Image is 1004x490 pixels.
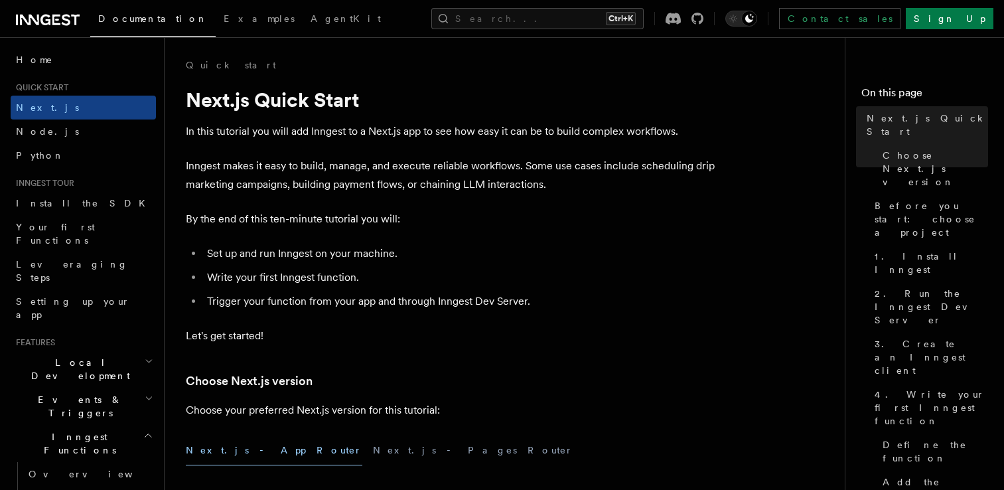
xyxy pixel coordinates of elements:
[16,150,64,161] span: Python
[373,436,573,465] button: Next.js - Pages Router
[224,13,295,24] span: Examples
[11,337,55,348] span: Features
[11,191,156,215] a: Install the SDK
[861,106,988,143] a: Next.js Quick Start
[875,287,988,327] span: 2. Run the Inngest Dev Server
[203,292,717,311] li: Trigger your function from your app and through Inngest Dev Server.
[11,388,156,425] button: Events & Triggers
[869,332,988,382] a: 3. Create an Inngest client
[11,252,156,289] a: Leveraging Steps
[203,244,717,263] li: Set up and run Inngest on your machine.
[98,13,208,24] span: Documentation
[16,198,153,208] span: Install the SDK
[725,11,757,27] button: Toggle dark mode
[11,120,156,143] a: Node.js
[186,401,717,420] p: Choose your preferred Next.js version for this tutorial:
[29,469,165,479] span: Overview
[11,356,145,382] span: Local Development
[11,215,156,252] a: Your first Functions
[11,96,156,120] a: Next.js
[186,157,717,194] p: Inngest makes it easy to build, manage, and execute reliable workflows. Some use cases include sc...
[11,393,145,420] span: Events & Triggers
[186,210,717,228] p: By the end of this ten-minute tutorial you will:
[186,58,276,72] a: Quick start
[11,178,74,189] span: Inngest tour
[303,4,389,36] a: AgentKit
[877,143,988,194] a: Choose Next.js version
[90,4,216,37] a: Documentation
[16,259,128,283] span: Leveraging Steps
[883,149,988,189] span: Choose Next.js version
[311,13,381,24] span: AgentKit
[16,53,53,66] span: Home
[906,8,993,29] a: Sign Up
[11,82,68,93] span: Quick start
[869,194,988,244] a: Before you start: choose a project
[23,462,156,486] a: Overview
[869,382,988,433] a: 4. Write your first Inngest function
[11,425,156,462] button: Inngest Functions
[16,102,79,113] span: Next.js
[875,337,988,377] span: 3. Create an Inngest client
[606,12,636,25] kbd: Ctrl+K
[216,4,303,36] a: Examples
[861,85,988,106] h4: On this page
[16,222,95,246] span: Your first Functions
[203,268,717,287] li: Write your first Inngest function.
[16,296,130,320] span: Setting up your app
[875,199,988,239] span: Before you start: choose a project
[11,143,156,167] a: Python
[11,430,143,457] span: Inngest Functions
[11,48,156,72] a: Home
[186,88,717,112] h1: Next.js Quick Start
[875,250,988,276] span: 1. Install Inngest
[875,388,988,428] span: 4. Write your first Inngest function
[186,327,717,345] p: Let's get started!
[186,436,362,465] button: Next.js - App Router
[11,289,156,327] a: Setting up your app
[11,351,156,388] button: Local Development
[16,126,79,137] span: Node.js
[779,8,900,29] a: Contact sales
[186,122,717,141] p: In this tutorial you will add Inngest to a Next.js app to see how easy it can be to build complex...
[869,282,988,332] a: 2. Run the Inngest Dev Server
[869,244,988,282] a: 1. Install Inngest
[186,372,313,390] a: Choose Next.js version
[431,8,644,29] button: Search...Ctrl+K
[877,433,988,470] a: Define the function
[883,438,988,465] span: Define the function
[867,112,988,138] span: Next.js Quick Start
